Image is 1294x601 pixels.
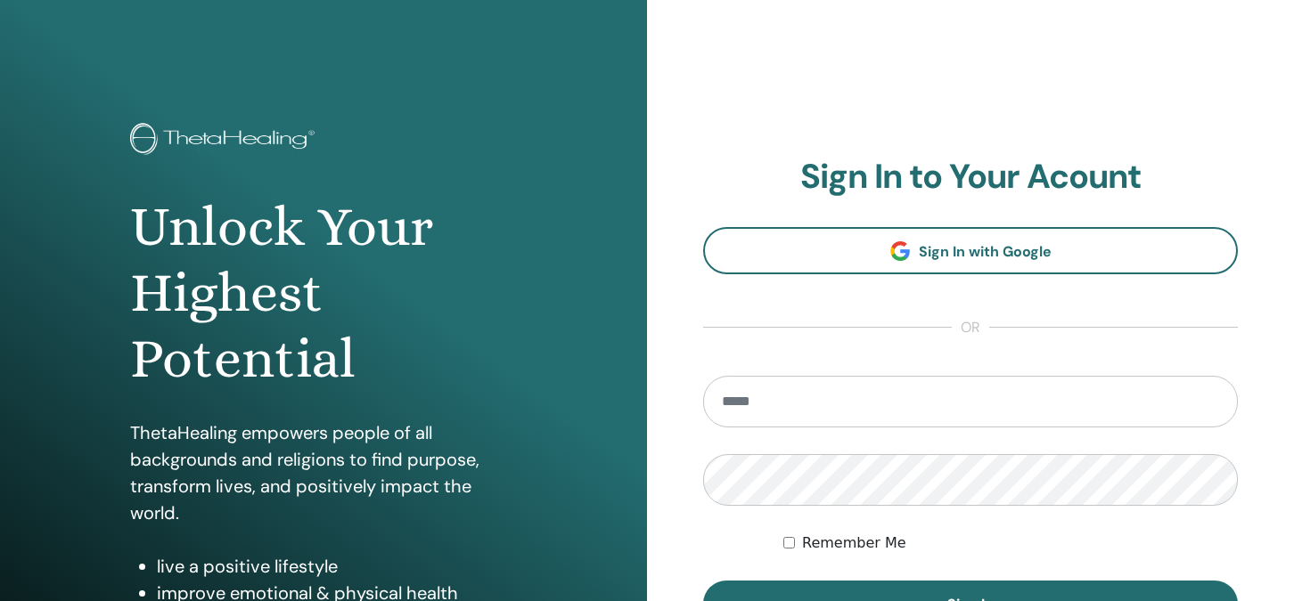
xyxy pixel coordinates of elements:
[783,532,1238,554] div: Keep me authenticated indefinitely or until I manually logout
[703,157,1238,198] h2: Sign In to Your Acount
[130,419,517,526] p: ThetaHealing empowers people of all backgrounds and religions to find purpose, transform lives, a...
[919,242,1052,261] span: Sign In with Google
[157,553,517,580] li: live a positive lifestyle
[703,227,1238,274] a: Sign In with Google
[130,194,517,393] h1: Unlock Your Highest Potential
[952,317,989,338] span: or
[802,532,906,554] label: Remember Me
